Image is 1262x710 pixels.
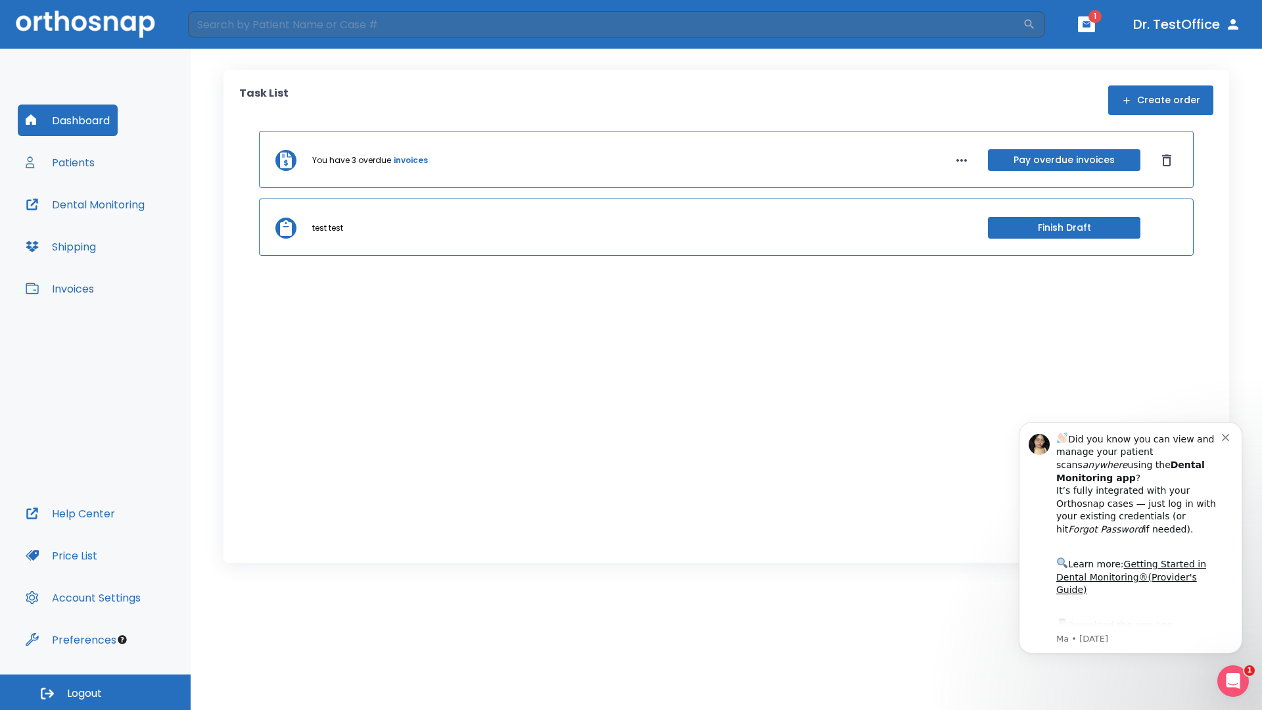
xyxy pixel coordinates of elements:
[999,406,1262,703] iframe: Intercom notifications message
[18,189,152,220] button: Dental Monitoring
[312,222,343,234] p: test test
[239,85,289,115] p: Task List
[18,147,103,178] button: Patients
[1128,12,1246,36] button: Dr. TestOffice
[18,540,105,571] button: Price List
[18,105,118,136] button: Dashboard
[18,231,104,262] button: Shipping
[116,634,128,646] div: Tooltip anchor
[394,154,428,166] a: invoices
[988,217,1140,239] button: Finish Draft
[67,686,102,701] span: Logout
[18,624,124,655] button: Preferences
[18,498,123,529] button: Help Center
[1108,85,1213,115] button: Create order
[188,11,1023,37] input: Search by Patient Name or Case #
[18,273,102,304] button: Invoices
[16,11,155,37] img: Orthosnap
[312,154,391,166] p: You have 3 overdue
[1244,665,1255,676] span: 1
[1217,665,1249,697] iframe: Intercom live chat
[1088,10,1102,23] span: 1
[18,582,149,613] button: Account Settings
[1156,150,1177,171] button: Dismiss
[988,149,1140,171] button: Pay overdue invoices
